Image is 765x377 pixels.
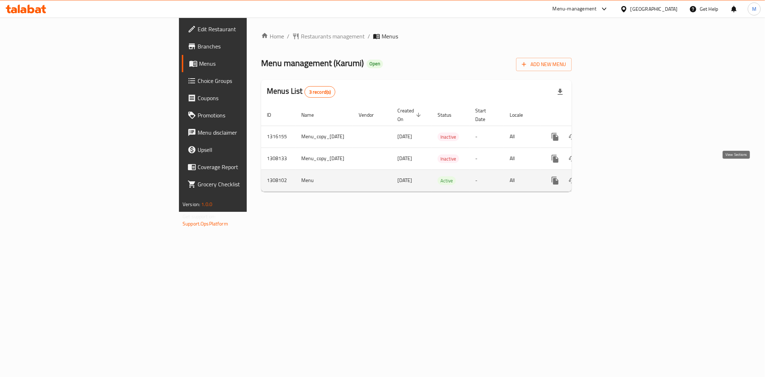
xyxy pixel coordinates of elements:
[438,176,456,185] div: Active
[296,126,353,148] td: Menu_copy_[DATE]
[296,169,353,191] td: Menu
[183,200,200,209] span: Version:
[198,42,301,51] span: Branches
[397,106,423,124] span: Created On
[182,107,307,124] a: Promotions
[198,25,301,33] span: Edit Restaurant
[182,20,307,38] a: Edit Restaurant
[547,128,564,145] button: more
[469,148,504,169] td: -
[198,94,301,102] span: Coupons
[397,176,412,185] span: [DATE]
[438,111,461,119] span: Status
[469,169,504,191] td: -
[564,172,581,189] button: Change Status
[504,126,541,148] td: All
[198,76,301,85] span: Choice Groups
[438,154,459,163] div: Inactive
[553,5,597,13] div: Menu-management
[261,104,621,192] table: enhanced table
[631,5,678,13] div: [GEOGRAPHIC_DATA]
[183,212,216,221] span: Get support on:
[552,83,569,101] div: Export file
[304,86,336,98] div: Total records count
[397,154,412,163] span: [DATE]
[199,59,301,68] span: Menus
[547,172,564,189] button: more
[198,145,301,154] span: Upsell
[182,89,307,107] a: Coupons
[541,104,621,126] th: Actions
[198,128,301,137] span: Menu disclaimer
[516,58,572,71] button: Add New Menu
[547,150,564,167] button: more
[201,200,212,209] span: 1.0.0
[522,60,566,69] span: Add New Menu
[438,177,456,185] span: Active
[367,61,383,67] span: Open
[182,72,307,89] a: Choice Groups
[198,111,301,120] span: Promotions
[261,32,572,41] nav: breadcrumb
[469,126,504,148] td: -
[510,111,532,119] span: Locale
[183,219,228,228] a: Support.OpsPlatform
[198,180,301,188] span: Grocery Checklist
[301,32,365,41] span: Restaurants management
[296,148,353,169] td: Menu_copy_[DATE]
[301,111,323,119] span: Name
[261,55,364,71] span: Menu management ( Karumi )
[359,111,383,119] span: Vendor
[182,158,307,176] a: Coverage Report
[475,106,495,124] span: Start Date
[305,89,335,96] span: 3 record(s)
[504,148,541,169] td: All
[267,111,280,119] span: ID
[438,133,459,141] span: Inactive
[438,155,459,163] span: Inactive
[382,32,398,41] span: Menus
[182,176,307,193] a: Grocery Checklist
[504,169,541,191] td: All
[292,32,365,41] a: Restaurants management
[182,124,307,141] a: Menu disclaimer
[438,132,459,141] div: Inactive
[267,86,335,98] h2: Menus List
[752,5,756,13] span: M
[367,60,383,68] div: Open
[182,141,307,158] a: Upsell
[198,163,301,171] span: Coverage Report
[397,132,412,141] span: [DATE]
[564,128,581,145] button: Change Status
[368,32,370,41] li: /
[182,38,307,55] a: Branches
[182,55,307,72] a: Menus
[564,150,581,167] button: Change Status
